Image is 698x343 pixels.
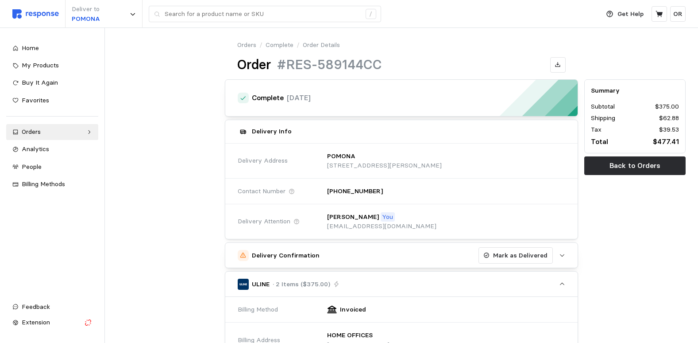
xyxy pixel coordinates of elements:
[601,6,649,23] button: Get Help
[591,113,615,123] p: Shipping
[6,58,98,74] a: My Products
[273,280,330,289] p: · 2 Items ($375.00)
[6,141,98,157] a: Analytics
[327,187,383,196] p: [PHONE_NUMBER]
[478,247,553,264] button: Mark as Delivered
[225,243,578,268] button: Delivery ConfirmationMark as Delivered
[584,156,686,175] button: Back to Orders
[6,93,98,109] a: Favorites
[327,212,379,222] p: [PERSON_NAME]
[238,217,290,226] span: Delivery Attention
[72,4,100,14] p: Deliver to
[22,96,49,104] span: Favorites
[670,6,686,22] button: OR
[617,9,644,19] p: Get Help
[252,280,270,289] p: ULINE
[238,187,285,196] span: Contact Number
[6,40,98,56] a: Home
[22,44,39,52] span: Home
[22,163,42,171] span: People
[653,136,679,147] p: $477.41
[252,127,292,136] h5: Delivery Info
[655,102,679,112] p: $375.00
[327,152,355,161] p: POMONA
[22,61,59,69] span: My Products
[659,113,679,123] p: $62.88
[22,180,65,188] span: Billing Methods
[327,222,436,231] p: [EMAIL_ADDRESS][DOMAIN_NAME]
[237,56,271,74] h1: Order
[22,127,83,137] div: Orders
[6,176,98,192] a: Billing Methods
[238,305,278,315] span: Billing Method
[6,315,98,331] button: Extension
[22,303,50,311] span: Feedback
[259,40,262,50] p: /
[12,9,59,19] img: svg%3e
[382,212,393,222] p: You
[366,9,376,19] div: /
[591,86,679,95] h5: Summary
[225,272,578,296] button: ULINE· 2 Items ($375.00)
[303,40,340,50] p: Order Details
[266,40,293,50] a: Complete
[591,125,602,135] p: Tax
[6,124,98,140] a: Orders
[252,251,320,260] h5: Delivery Confirmation
[659,125,679,135] p: $39.53
[165,6,361,22] input: Search for a product name or SKU
[22,318,50,326] span: Extension
[327,161,442,171] p: [STREET_ADDRESS][PERSON_NAME]
[493,251,548,261] p: Mark as Delivered
[287,92,311,103] p: [DATE]
[22,78,58,86] span: Buy It Again
[22,145,49,153] span: Analytics
[6,159,98,175] a: People
[252,93,284,103] h4: Complete
[72,14,100,24] p: POMONA
[6,75,98,91] a: Buy It Again
[6,299,98,315] button: Feedback
[340,305,366,315] p: Invoiced
[591,102,615,112] p: Subtotal
[237,40,256,50] a: Orders
[238,156,288,166] span: Delivery Address
[297,40,300,50] p: /
[673,9,683,19] p: OR
[277,56,382,74] h1: #RES-589144CC
[609,160,660,171] p: Back to Orders
[327,331,373,340] p: HOME OFFICES
[591,136,608,147] p: Total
